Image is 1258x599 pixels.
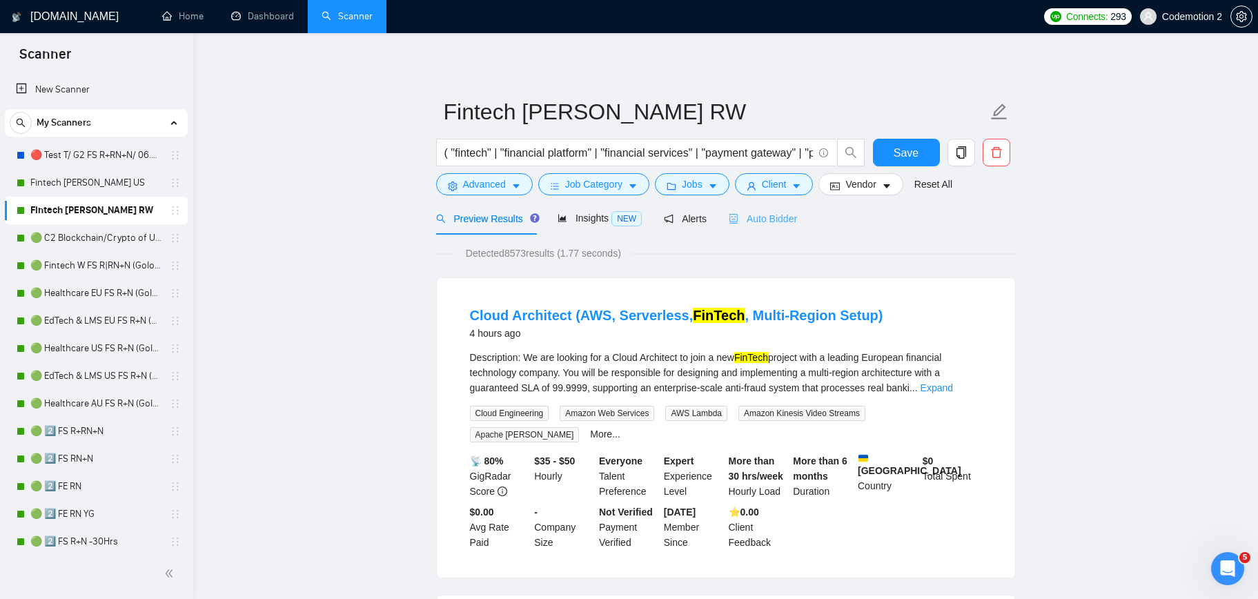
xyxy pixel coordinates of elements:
span: holder [170,233,181,244]
button: userClientcaret-down [735,173,814,195]
div: Duration [790,453,855,499]
span: copy [948,146,974,159]
a: 🟢 EdTech & LMS EU FS R+N (Golovach FS) [30,307,161,335]
span: AWS Lambda [665,406,727,421]
span: Detected 8573 results (1.77 seconds) [456,246,631,261]
span: Connects: [1066,9,1108,24]
span: Vendor [845,177,876,192]
span: info-circle [498,487,507,496]
b: Not Verified [599,507,653,518]
span: Preview Results [436,213,535,224]
mark: FinTech [693,308,745,323]
span: holder [170,260,181,271]
a: 🟢 Healthcare US FS R+N (Golovach FS) [30,335,161,362]
img: upwork-logo.png [1050,11,1061,22]
span: idcard [830,181,840,191]
span: setting [448,181,458,191]
b: 📡 80% [470,455,504,467]
div: Country [855,453,920,499]
div: Client Feedback [726,504,791,550]
span: search [10,118,31,128]
b: More than 30 hrs/week [729,455,783,482]
b: ⭐️ 0.00 [729,507,759,518]
span: Save [894,144,918,161]
a: 🔴 Test T/ G2 FS R+RN+N/ 06.03 [30,141,161,169]
span: delete [983,146,1010,159]
button: idcardVendorcaret-down [818,173,903,195]
span: info-circle [819,148,828,157]
span: holder [170,315,181,326]
span: setting [1231,11,1252,22]
span: holder [170,150,181,161]
span: edit [990,103,1008,121]
span: search [436,214,446,224]
div: Description: We are looking for a Cloud Architect to join a new project with a leading European f... [470,350,982,395]
span: holder [170,288,181,299]
span: NEW [611,211,642,226]
mark: FinTech [734,352,768,363]
div: Hourly Load [726,453,791,499]
button: copy [947,139,975,166]
div: Talent Preference [596,453,661,499]
b: [DATE] [664,507,696,518]
span: Job Category [565,177,622,192]
b: More than 6 months [793,455,847,482]
button: barsJob Categorycaret-down [538,173,649,195]
a: Expand [921,382,953,393]
a: setting [1230,11,1252,22]
span: Auto Bidder [729,213,797,224]
div: 4 hours ago [470,325,883,342]
a: 🟢 2️⃣ FS R+RN+N [30,418,161,445]
b: Everyone [599,455,642,467]
span: 5 [1239,552,1250,563]
div: Company Size [531,504,596,550]
span: Amazon Web Services [560,406,654,421]
button: setting [1230,6,1252,28]
span: ... [910,382,918,393]
span: holder [170,426,181,437]
b: - [534,507,538,518]
span: notification [664,214,674,224]
a: 🟢 2️⃣ FS R+N -30Hrs [30,528,161,556]
span: holder [170,536,181,547]
span: Amazon Kinesis Video Streams [738,406,865,421]
b: $0.00 [470,507,494,518]
a: Cloud Architect (AWS, Serverless,FinTech, Multi-Region Setup) [470,308,883,323]
span: caret-down [708,181,718,191]
button: settingAdvancedcaret-down [436,173,533,195]
div: Payment Verified [596,504,661,550]
span: robot [729,214,738,224]
span: bars [550,181,560,191]
a: Reset All [914,177,952,192]
span: holder [170,177,181,188]
span: caret-down [882,181,892,191]
div: Hourly [531,453,596,499]
button: search [10,112,32,134]
input: Scanner name... [444,95,987,129]
span: double-left [164,567,178,580]
div: GigRadar Score [467,453,532,499]
span: search [838,146,864,159]
span: folder [667,181,676,191]
span: 293 [1110,9,1126,24]
span: area-chart [558,213,567,223]
button: search [837,139,865,166]
a: searchScanner [322,10,373,22]
span: holder [170,481,181,492]
a: 🟢 Healthcare AU FS R+N (Golovach FS) [30,390,161,418]
span: holder [170,509,181,520]
span: user [747,181,756,191]
span: holder [170,343,181,354]
span: holder [170,453,181,464]
span: My Scanners [37,109,91,137]
span: holder [170,205,181,216]
b: $35 - $50 [534,455,575,467]
img: 🇺🇦 [858,453,868,463]
span: caret-down [792,181,801,191]
div: Avg Rate Paid [467,504,532,550]
b: Expert [664,455,694,467]
b: $ 0 [923,455,934,467]
a: dashboardDashboard [231,10,294,22]
a: Fintech [PERSON_NAME] US [30,169,161,197]
button: folderJobscaret-down [655,173,729,195]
